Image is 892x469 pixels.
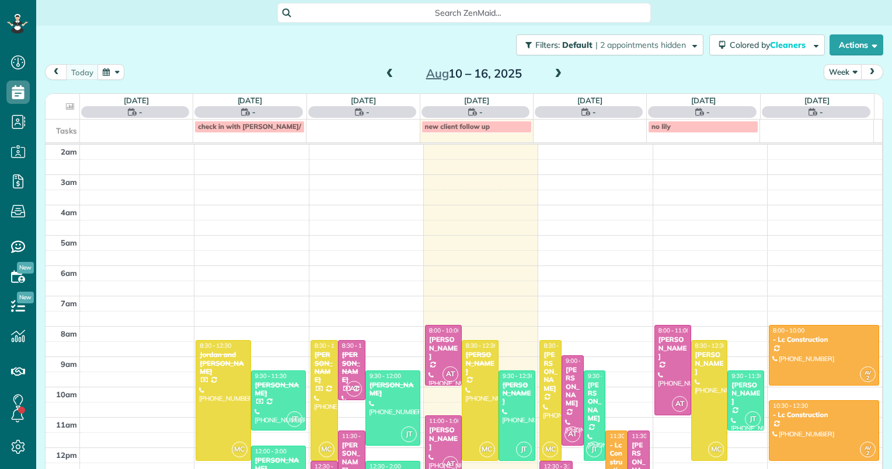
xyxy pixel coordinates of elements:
[593,106,596,118] span: -
[17,262,34,274] span: New
[479,106,483,118] span: -
[695,351,724,376] div: [PERSON_NAME]
[672,396,688,412] span: AT
[861,64,883,80] button: next
[56,450,77,460] span: 12pm
[466,342,497,349] span: 8:30 - 12:30
[820,106,823,118] span: -
[772,411,876,419] div: - Lc Construction
[342,432,374,440] span: 11:30 - 2:30
[199,351,247,376] div: Jordan and [PERSON_NAME]
[577,96,602,105] a: [DATE]
[691,96,716,105] a: [DATE]
[401,426,417,442] span: JT
[731,381,761,406] div: [PERSON_NAME]
[61,299,77,308] span: 7am
[61,359,77,369] span: 9am
[706,106,710,118] span: -
[860,448,875,459] small: 2
[535,40,560,50] span: Filters:
[464,96,489,105] a: [DATE]
[139,106,142,118] span: -
[351,96,376,105] a: [DATE]
[61,208,77,217] span: 4am
[401,67,547,80] h2: 10 – 16, 2025
[562,40,593,50] span: Default
[370,372,401,380] span: 9:30 - 12:00
[61,329,77,338] span: 8am
[66,64,99,80] button: today
[425,122,490,131] span: new client follow up
[342,351,362,384] div: [PERSON_NAME]
[315,342,346,349] span: 8:30 - 12:30
[860,373,875,384] small: 2
[232,442,248,457] span: MC
[830,34,883,55] button: Actions
[586,442,602,457] span: JT
[543,342,575,349] span: 8:30 - 12:30
[865,444,871,451] span: AV
[566,357,597,365] span: 9:00 - 12:00
[426,66,449,80] span: Aug
[731,372,763,380] span: 9:30 - 11:30
[45,64,67,80] button: prev
[124,96,149,105] a: [DATE]
[342,342,374,349] span: 8:30 - 10:30
[429,417,461,425] span: 11:00 - 1:00
[366,106,370,118] span: -
[565,426,580,442] span: AT
[516,442,532,457] span: JT
[516,34,703,55] button: Filters: Default | 2 appointments hidden
[695,342,727,349] span: 8:30 - 12:30
[428,335,458,360] div: [PERSON_NAME]
[314,351,334,384] div: [PERSON_NAME]
[502,381,532,406] div: [PERSON_NAME]
[632,432,663,440] span: 11:30 - 1:30
[865,369,871,376] span: AV
[542,442,558,457] span: MC
[17,292,34,303] span: New
[61,177,77,187] span: 3am
[565,366,580,408] div: [PERSON_NAME]
[588,372,619,380] span: 9:30 - 12:30
[658,327,690,334] span: 8:00 - 11:00
[824,64,862,80] button: Week
[255,447,287,455] span: 12:00 - 3:00
[442,366,458,382] span: AT
[543,351,558,393] div: [PERSON_NAME]
[369,381,417,398] div: [PERSON_NAME]
[255,381,302,398] div: [PERSON_NAME]
[609,432,641,440] span: 11:30 - 1:30
[198,122,357,131] span: check in with [PERSON_NAME]/[PERSON_NAME]
[587,381,602,423] div: [PERSON_NAME]
[429,327,461,334] span: 8:00 - 10:00
[510,34,703,55] a: Filters: Default | 2 appointments hidden
[200,342,231,349] span: 8:30 - 12:30
[61,268,77,278] span: 6am
[465,351,495,376] div: [PERSON_NAME]
[770,40,807,50] span: Cleaners
[730,40,810,50] span: Colored by
[287,411,302,427] span: JT
[479,442,495,457] span: MC
[319,442,334,457] span: MC
[804,96,830,105] a: [DATE]
[346,381,362,397] span: AT
[772,335,876,344] div: - Lc Construction
[595,40,686,50] span: | 2 appointments hidden
[709,34,825,55] button: Colored byCleaners
[56,420,77,429] span: 11am
[252,106,256,118] span: -
[255,372,287,380] span: 9:30 - 11:30
[773,327,804,334] span: 8:00 - 10:00
[773,402,808,409] span: 10:30 - 12:30
[61,147,77,156] span: 2am
[658,335,688,360] div: [PERSON_NAME]
[61,238,77,247] span: 5am
[745,411,761,427] span: JT
[428,426,458,451] div: [PERSON_NAME]
[651,122,671,131] span: no lily
[708,442,724,457] span: MC
[56,390,77,399] span: 10am
[238,96,263,105] a: [DATE]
